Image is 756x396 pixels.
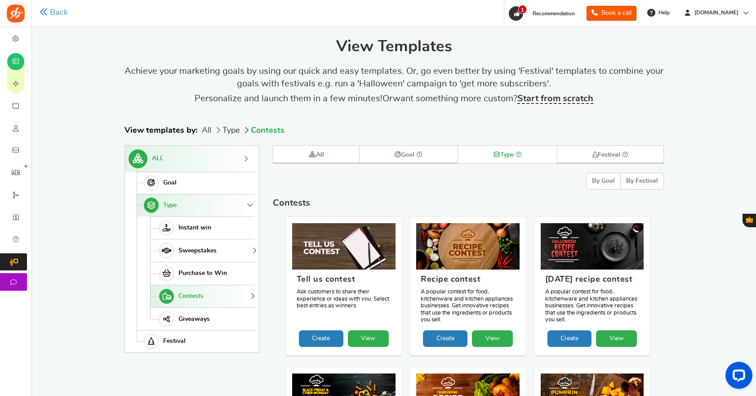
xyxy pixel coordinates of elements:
a: ALL [125,146,254,172]
span: 1 [518,5,527,14]
strong: Festival [592,152,628,158]
figcaption: A popular contest for food, kitchenware and kitchen appliances businesses. Get innovative recipes... [416,270,520,330]
span: Sweepstakes [178,247,217,255]
strong: View templates by: [125,126,197,135]
a: Purchase to Win [150,262,254,285]
li: Type [213,125,240,136]
button: By Goal [586,173,620,189]
a: Sweepstakes [150,239,254,262]
p: Achieve your marketing goals by using our quick and easy templates. Or, go even better by using '... [125,65,664,90]
strong: Start from scratch [517,94,593,103]
a: Help [644,5,674,20]
figcaption: A popular contest for food, kitchenware and kitchen appliances businesses. Get innovative recipes... [541,270,644,330]
span: Type [163,202,177,209]
p: Personalize and launch them in a few minutes! want something more custom? [125,92,664,105]
strong: All [308,152,325,158]
iframe: LiveChat chat widget [718,358,756,396]
a: Create [423,330,467,347]
a: Giveaways [150,307,254,330]
a: Back [40,7,68,18]
span: Goal [163,179,177,187]
a: Instant win [150,216,254,239]
a: Start from scratch [517,94,593,104]
button: By Festival [620,173,664,189]
a: Book a call [587,6,636,21]
li: Contests [242,125,285,136]
span: Giveaways [178,315,210,323]
a: View [596,330,637,347]
a: View [472,330,513,347]
a: Goal [137,172,254,194]
span: Purchase to Win [178,270,227,277]
a: Create [299,330,343,347]
figcaption: Ask customers to share their experience or ideas with you. Select best entries as winners [292,270,396,330]
a: Contests [150,285,254,308]
span: Contests [273,198,310,207]
strong: Type [493,152,522,158]
a: 1 Recommendation [508,6,579,21]
span: Instant win [178,224,211,232]
span: Festival [163,337,186,345]
span: [DOMAIN_NAME] [691,9,742,17]
a: Create [547,330,592,347]
span: Or [382,94,393,103]
h3: Recipe contest [421,275,515,288]
a: Type [137,194,254,216]
button: Gratisfaction [743,214,756,227]
strong: Goal [395,152,422,158]
img: Social Boost [7,4,25,22]
a: Festival [137,330,254,353]
span: Recommendation [533,11,575,16]
li: All [202,125,211,136]
h3: Tell us contest [297,275,391,288]
h3: [DATE] recipe contest [545,275,640,288]
span: Gratisfaction [746,216,753,223]
span: Help [656,9,670,17]
h2: View Templates [125,38,664,56]
em: New [25,165,27,167]
span: ALL [152,155,164,162]
a: View [348,330,389,347]
span: Contests [178,292,204,300]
